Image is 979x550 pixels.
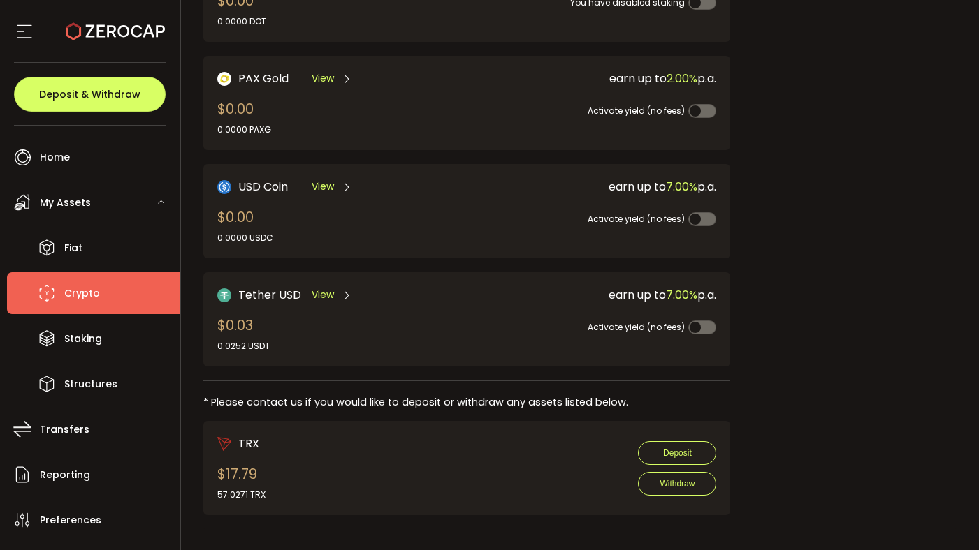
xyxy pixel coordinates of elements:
[217,489,266,501] div: 57.0271 TRX
[40,419,89,440] span: Transfers
[64,374,117,394] span: Structures
[588,213,685,225] span: Activate yield (no fees)
[217,207,273,244] div: $0.00
[217,232,273,244] div: 0.0000 USDC
[217,72,231,86] img: PAX Gold
[470,70,716,87] div: earn up to p.a.
[217,437,231,451] img: trx_portfolio.png
[312,288,334,302] span: View
[470,178,716,195] div: earn up to p.a.
[217,124,271,136] div: 0.0000 PAXG
[217,98,271,136] div: $0.00
[64,329,102,349] span: Staking
[238,70,289,87] span: PAX Gold
[663,448,692,458] span: Deposit
[666,179,697,195] span: 7.00%
[217,315,270,352] div: $0.03
[238,435,259,452] span: TRX
[660,479,695,489] span: Withdraw
[909,483,979,550] iframe: Chat Widget
[14,77,166,112] button: Deposit & Withdraw
[217,463,266,501] div: $17.79
[588,321,685,333] span: Activate yield (no fees)
[638,441,716,465] button: Deposit
[40,465,90,485] span: Reporting
[238,178,288,195] span: USD Coin
[588,105,685,117] span: Activate yield (no fees)
[39,89,140,99] span: Deposit & Withdraw
[64,238,82,258] span: Fiat
[40,193,91,213] span: My Assets
[217,288,231,302] img: Tether USD
[312,71,334,86] span: View
[238,286,301,304] span: Tether USD
[203,395,731,410] div: * Please contact us if you would like to deposit or withdraw any assets listed below.
[667,70,697,87] span: 2.00%
[470,286,716,304] div: earn up to p.a.
[40,510,101,530] span: Preferences
[638,472,716,496] button: Withdraw
[217,180,231,194] img: USD Coin
[217,15,266,28] div: 0.0000 DOT
[666,287,697,303] span: 7.00%
[64,283,100,304] span: Crypto
[40,147,70,168] span: Home
[312,179,334,194] span: View
[217,340,270,352] div: 0.0252 USDT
